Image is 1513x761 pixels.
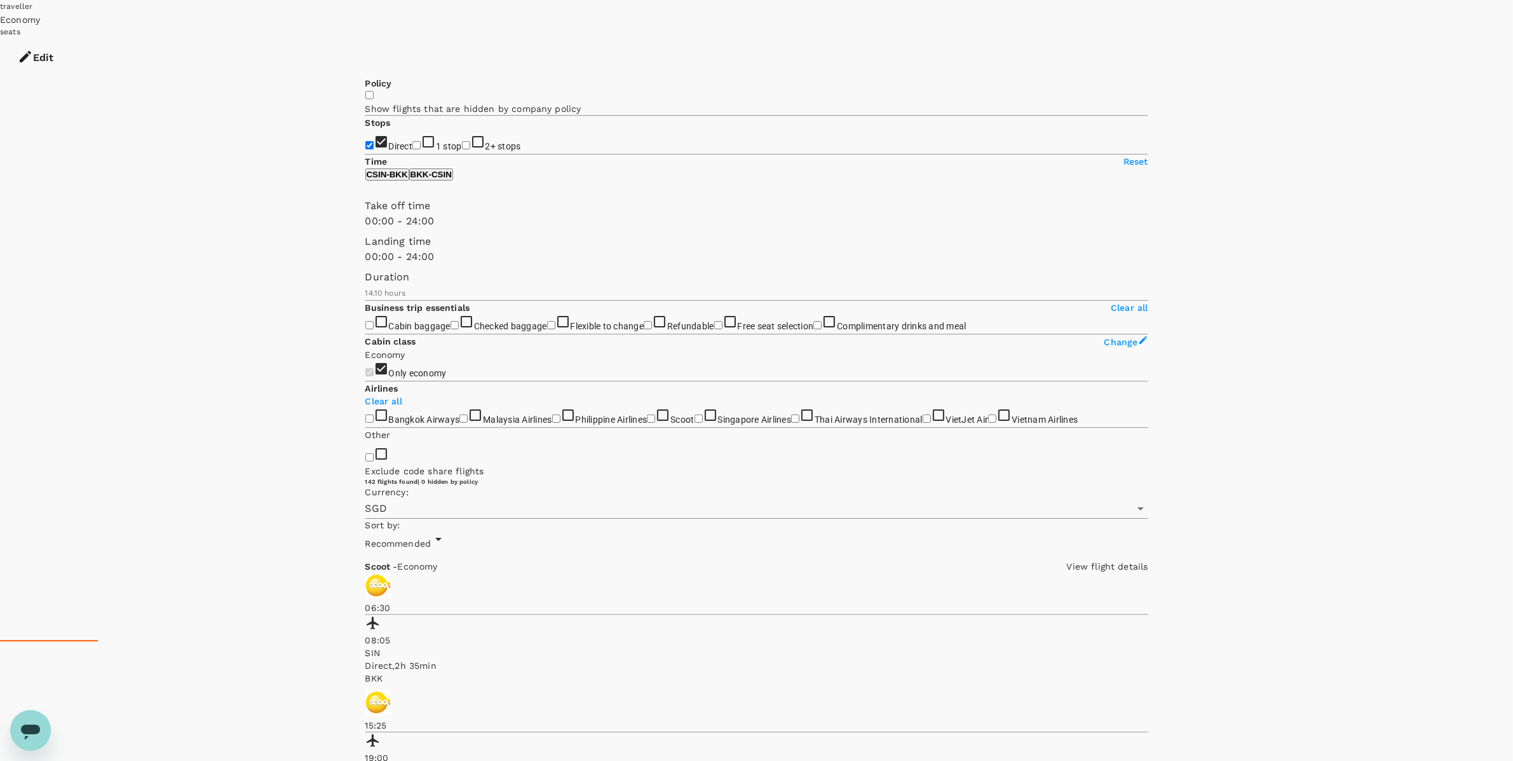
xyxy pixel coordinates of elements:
[1012,415,1078,425] span: Vietnam Airlines
[365,601,1148,614] p: 06:30
[1111,301,1148,314] p: Clear all
[389,415,460,425] span: Bangkok Airways
[410,170,452,179] p: BKK - CSIN
[365,487,409,497] span: Currency :
[667,321,714,331] span: Refundable
[365,198,1148,214] p: Take off time
[738,321,814,331] span: Free seat selection
[1104,337,1138,347] span: Change
[552,415,560,423] input: Philippine Airlines
[365,465,1148,477] p: Exclude code share flights
[718,415,792,425] span: Singapore Airlines
[647,415,655,423] input: Scoot
[571,321,644,331] span: Flexible to change
[576,415,648,425] span: Philippine Airlines
[1132,500,1150,518] button: Open
[1067,560,1148,573] p: View flight details
[365,719,1148,732] p: 15:25
[367,170,408,179] p: CSIN - BKK
[365,520,400,530] span: Sort by :
[365,383,398,394] strong: Airlines
[365,77,1148,90] p: Policy
[474,321,547,331] span: Checked baggage
[365,321,374,329] input: Cabin baggage
[923,415,931,423] input: VietJet Air
[365,289,406,298] span: 14.10 hours
[451,321,459,329] input: Checked baggage
[365,428,1148,441] p: Other
[365,102,1148,115] p: Show flights that are hidden by company policy
[365,453,374,462] input: Exclude code share flights
[365,395,1148,408] p: Clear all
[365,672,1148,685] p: BKK
[365,118,391,128] strong: Stops
[837,321,966,331] span: Complimentary drinks and meal
[485,141,521,151] span: 2+ stops
[365,634,1148,647] p: 08:05
[398,561,438,572] span: Economy
[813,321,822,329] input: Complimentary drinks and meal
[393,561,397,572] span: -
[815,415,923,425] span: Thai Airways International
[365,348,1148,361] p: Economy
[365,270,1148,285] p: Duration
[436,141,462,151] span: 1 stop
[644,321,652,329] input: Refundable
[462,141,470,149] input: 2+ stops
[791,415,799,423] input: Thai Airways International
[365,336,416,346] strong: Cabin class
[365,234,1148,249] p: Landing time
[365,141,374,149] input: Direct
[365,155,388,168] p: Time
[389,141,413,151] span: Direct
[365,659,1148,672] div: Direct , 2h 35min
[1123,155,1148,168] p: Reset
[365,303,470,313] strong: Business trip essentials
[365,250,435,263] span: 00:00 - 24:00
[365,477,1148,486] div: 142 flights found | 0 hidden by policy
[670,415,694,425] span: Scoot
[389,321,451,331] span: Cabin baggage
[365,573,391,598] img: TR
[714,321,723,329] input: Free seat selection
[389,368,447,378] span: Only economy
[10,710,51,751] iframe: Button to launch messaging window
[695,415,703,423] input: Singapore Airlines
[459,415,468,423] input: Malaysia Airlines
[365,415,374,423] input: Bangkok Airways
[365,647,1148,659] p: SIN
[547,321,555,329] input: Flexible to change
[988,415,996,423] input: Vietnam Airlines
[365,215,435,227] span: 00:00 - 24:00
[365,368,374,376] input: Only economy
[365,690,391,715] img: TR
[483,415,552,425] span: Malaysia Airlines
[946,415,989,425] span: VietJet Air
[365,538,431,549] span: Recommended
[365,561,393,572] span: Scoot
[412,141,421,149] input: 1 stop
